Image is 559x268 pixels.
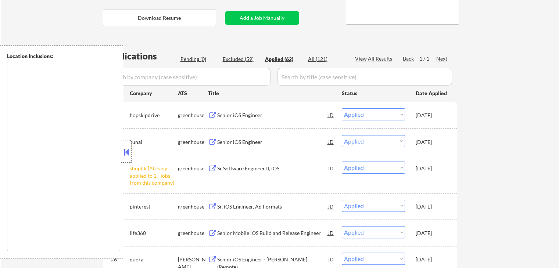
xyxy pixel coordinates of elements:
[180,55,217,63] div: Pending (0)
[327,200,335,213] div: JD
[419,55,436,62] div: 1 / 1
[130,256,178,263] div: quora
[178,229,208,237] div: greenhouse
[217,203,328,210] div: Sr. iOS Engineer, Ad Formats
[327,108,335,122] div: JD
[416,138,448,146] div: [DATE]
[130,203,178,210] div: pinterest
[416,229,448,237] div: [DATE]
[225,11,299,25] button: Add a Job Manually
[403,55,415,62] div: Back
[178,203,208,210] div: greenhouse
[103,10,216,26] button: Download Resume
[130,165,178,186] div: shopltk [Already applied to 2+ jobs from this company]
[178,138,208,146] div: greenhouse
[217,165,328,172] div: Sr Software Engineer II, iOS
[208,90,335,97] div: Title
[308,55,345,63] div: All (121)
[327,253,335,266] div: JD
[7,52,120,60] div: Location Inclusions:
[223,55,259,63] div: Excluded (59)
[130,90,178,97] div: Company
[111,256,124,263] div: #6
[416,203,448,210] div: [DATE]
[178,112,208,119] div: greenhouse
[217,229,328,237] div: Senior Mobile iOS Build and Release Engineer
[178,90,208,97] div: ATS
[130,229,178,237] div: life360
[327,135,335,148] div: JD
[416,112,448,119] div: [DATE]
[217,112,328,119] div: Senior iOS Engineer
[436,55,448,62] div: Next
[416,256,448,263] div: [DATE]
[130,138,178,146] div: kunai
[277,68,452,86] input: Search by title (case sensitive)
[130,112,178,119] div: hopskipdrive
[265,55,302,63] div: Applied (62)
[355,55,394,62] div: View All Results
[217,138,328,146] div: Senior iOS Engineer
[105,68,270,86] input: Search by company (case sensitive)
[416,90,448,97] div: Date Applied
[342,86,405,99] div: Status
[327,162,335,175] div: JD
[416,165,448,172] div: [DATE]
[105,52,178,61] div: Applications
[178,165,208,172] div: greenhouse
[327,226,335,239] div: JD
